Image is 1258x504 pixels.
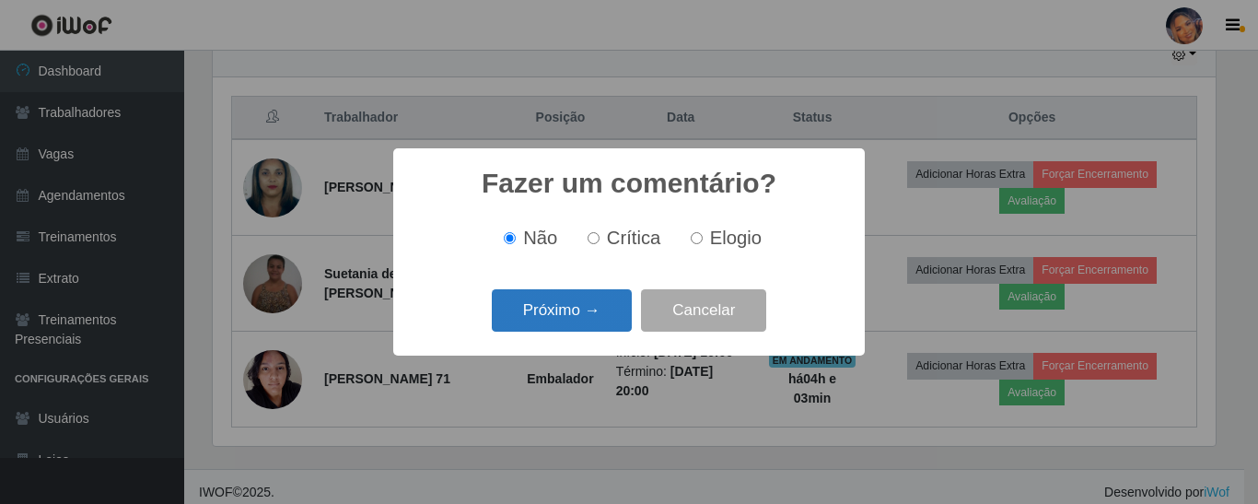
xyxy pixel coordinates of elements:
[710,228,762,248] span: Elogio
[523,228,557,248] span: Não
[482,167,776,200] h2: Fazer um comentário?
[492,289,632,333] button: Próximo →
[641,289,766,333] button: Cancelar
[588,232,600,244] input: Crítica
[691,232,703,244] input: Elogio
[607,228,661,248] span: Crítica
[504,232,516,244] input: Não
